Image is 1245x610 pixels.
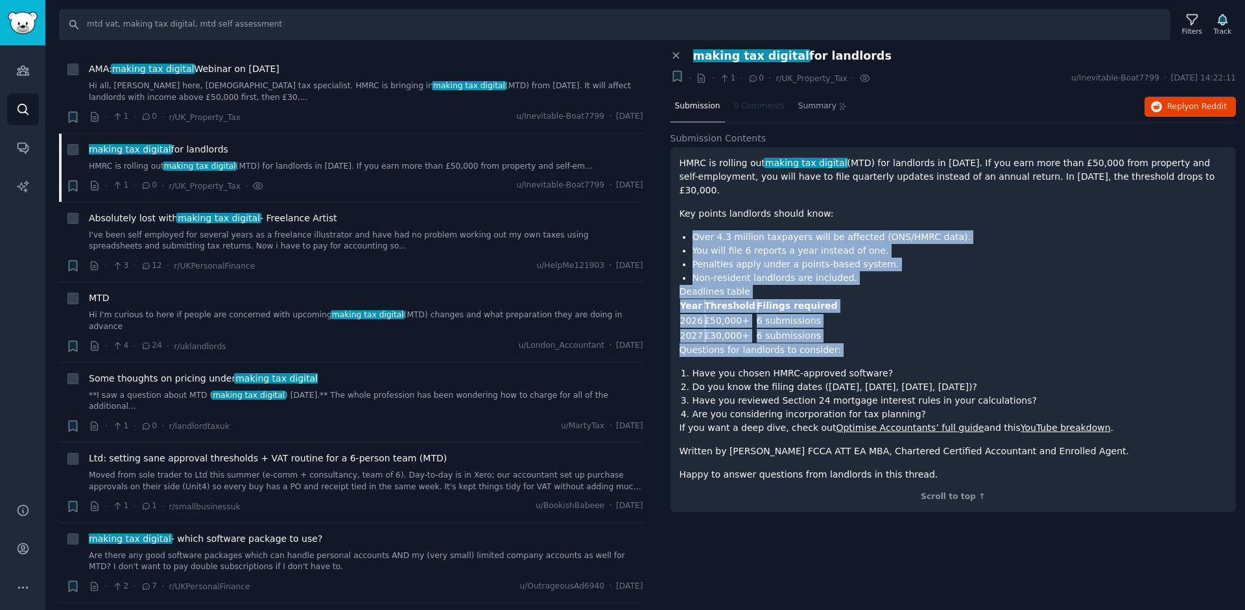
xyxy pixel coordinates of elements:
span: Summary [798,101,836,112]
span: making tax digital [331,310,405,319]
p: Happy to answer questions from landlords in this thread. [680,468,1227,482]
span: Some thoughts on pricing under [89,372,318,385]
li: Have you chosen HMRC-approved software? [693,367,1227,380]
span: r/UK_Property_Tax [776,74,847,83]
span: making tax digital [163,162,237,171]
span: r/UK_Property_Tax [169,182,240,191]
span: 7 [141,581,157,592]
span: Submission Contents [670,132,766,145]
span: making tax digital [432,81,506,90]
span: · [161,579,164,593]
span: r/UKPersonalFinance [174,262,255,271]
a: Ltd: setting sane approval thresholds + VAT routine for a 6-person team (MTD) [89,452,447,465]
span: Submission [675,101,720,112]
span: 0 [141,111,157,123]
span: · [105,110,108,124]
a: **I saw a question about MTD (making tax digital) [DATE].** The whole profession has been wonderi... [89,390,643,413]
span: 1 [112,500,128,512]
li: Non-resident landlords are included. [693,271,1227,285]
span: u/OutrageousAd6940 [519,581,604,592]
div: Track [1214,27,1231,36]
span: · [768,71,771,85]
span: u/HelpMe121903 [536,260,604,272]
span: for landlords [693,49,892,63]
span: · [161,419,164,433]
a: HMRC is rolling outmaking tax digital(MTD) for landlords in [DATE]. If you earn more than £50,000... [89,161,643,173]
span: 1 [112,180,128,191]
a: Optimise Accountants’ full guide [836,422,984,433]
span: [DATE] [616,581,643,592]
span: · [167,259,169,273]
span: · [609,500,611,512]
span: AMA: Webinar on [DATE] [89,62,279,76]
span: making tax digital [211,391,285,400]
span: · [161,179,164,193]
span: · [105,259,108,273]
span: [DATE] [616,421,643,432]
div: Scroll to top ↑ [680,491,1227,503]
a: Hi all, [PERSON_NAME] here, [DEMOGRAPHIC_DATA] tax specialist. HMRC is bringing inmaking tax digi... [89,80,643,103]
span: · [161,110,164,124]
span: on Reddit [1189,102,1227,111]
a: making tax digital- which software package to use? [89,532,322,546]
span: 1 [719,73,735,84]
span: 1 [112,111,128,123]
a: Are there any good software packages which can handle personal accounts AND my (very small) limit... [89,550,643,573]
td: £30,000+ [704,328,756,343]
span: · [133,579,136,593]
a: YouTube breakdown [1021,422,1111,433]
span: u/BookishBabeee [536,500,604,512]
span: · [105,419,108,433]
span: · [609,340,611,352]
span: r/UK_Property_Tax [169,113,240,122]
span: 0 [748,73,764,84]
td: 6 submissions [756,328,838,343]
span: · [167,339,169,353]
span: 24 [141,340,162,352]
li: Have you reviewed Section 24 mortgage interest rules in your calculations? [693,394,1227,408]
span: [DATE] [616,340,643,352]
span: [DATE] [616,500,643,512]
a: AMA:making tax digitalWebinar on [DATE] [89,62,279,76]
span: · [609,581,611,592]
td: 2026 [680,313,704,328]
span: · [133,339,136,353]
span: r/smallbusinessuk [169,502,240,511]
th: Filings required [756,299,838,313]
p: If you want a deep dive, check out and this . [680,421,1227,435]
h1: Deadlines table [680,285,1227,299]
span: · [852,71,855,85]
span: [DATE] [616,180,643,191]
span: · [711,71,714,85]
span: u/Inevitable-Boat7799 [516,180,604,191]
span: · [105,500,108,513]
span: u/London_Accountant [519,340,604,352]
a: Some thoughts on pricing undermaking tax digital [89,372,318,385]
span: u/Inevitable-Boat7799 [516,111,604,123]
span: making tax digital [764,158,848,168]
li: Over 4.3 million taxpayers will be affected (ONS/HMRC data). [693,230,1227,244]
span: u/MartyTax [561,421,604,432]
a: Absolutely lost withmaking tax digital- Freelance Artist [89,212,337,225]
input: Search Keyword [59,9,1170,40]
span: making tax digital [692,49,811,62]
span: 2 [112,581,128,592]
span: 3 [112,260,128,272]
li: Penalties apply under a points-based system. [693,258,1227,271]
span: [DATE] [616,111,643,123]
span: · [105,339,108,353]
span: · [133,419,136,433]
span: · [105,179,108,193]
span: Absolutely lost with - Freelance Artist [89,212,337,225]
div: Filters [1182,27,1202,36]
span: making tax digital [234,373,318,384]
span: · [245,179,248,193]
span: · [609,421,611,432]
a: MTD [89,291,109,305]
span: · [1164,73,1167,84]
p: Questions for landlords to consider: [680,343,1227,357]
span: · [161,500,164,513]
span: · [133,110,136,124]
td: 6 submissions [756,313,838,328]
